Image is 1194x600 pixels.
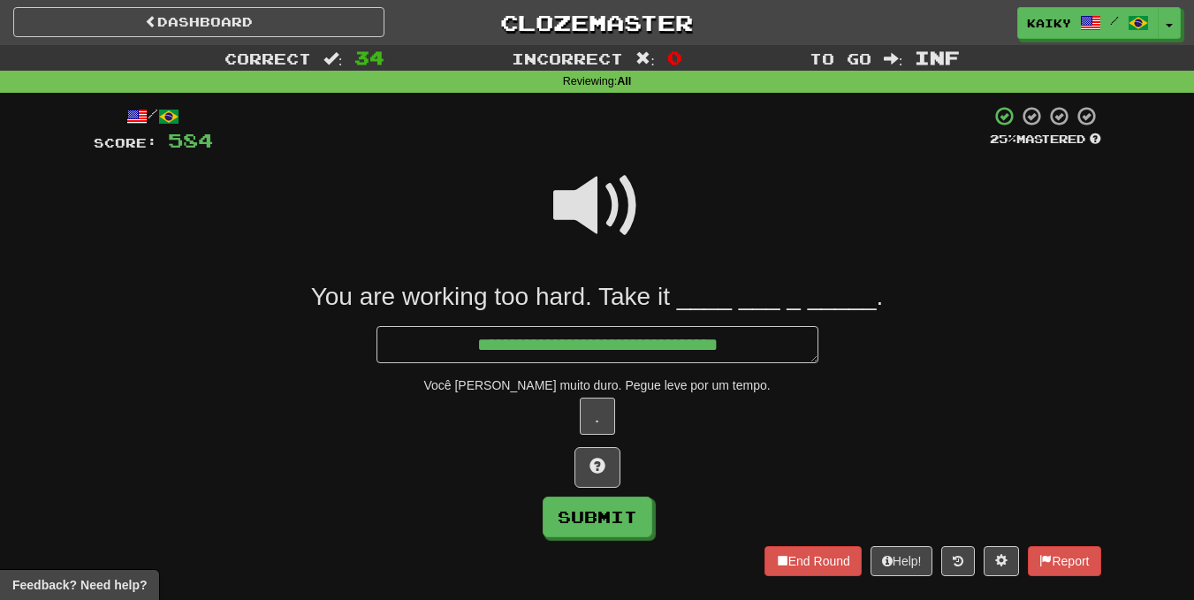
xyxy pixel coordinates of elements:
span: Score: [94,135,157,150]
div: Mastered [990,132,1101,148]
button: Report [1028,546,1100,576]
span: Incorrect [512,49,623,67]
span: : [635,51,655,66]
span: To go [810,49,871,67]
span: Inf [915,47,960,68]
span: kaiky [1027,15,1071,31]
a: Clozemaster [411,7,782,38]
button: Hint! [574,447,620,488]
div: You are working too hard. Take it ____ ___ _ _____. [94,281,1101,313]
button: . [580,398,615,435]
button: Submit [543,497,652,537]
span: 584 [168,129,213,151]
span: Correct [224,49,311,67]
span: 25 % [990,132,1016,146]
div: / [94,105,213,127]
button: Help! [871,546,933,576]
a: kaiky / [1017,7,1159,39]
strong: All [617,75,631,87]
button: Round history (alt+y) [941,546,975,576]
a: Dashboard [13,7,384,37]
span: : [323,51,343,66]
span: / [1110,14,1119,27]
span: 34 [354,47,384,68]
span: 0 [667,47,682,68]
span: : [884,51,903,66]
span: Open feedback widget [12,576,147,594]
button: End Round [764,546,862,576]
div: Você [PERSON_NAME] muito duro. Pegue leve por um tempo. [94,376,1101,394]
